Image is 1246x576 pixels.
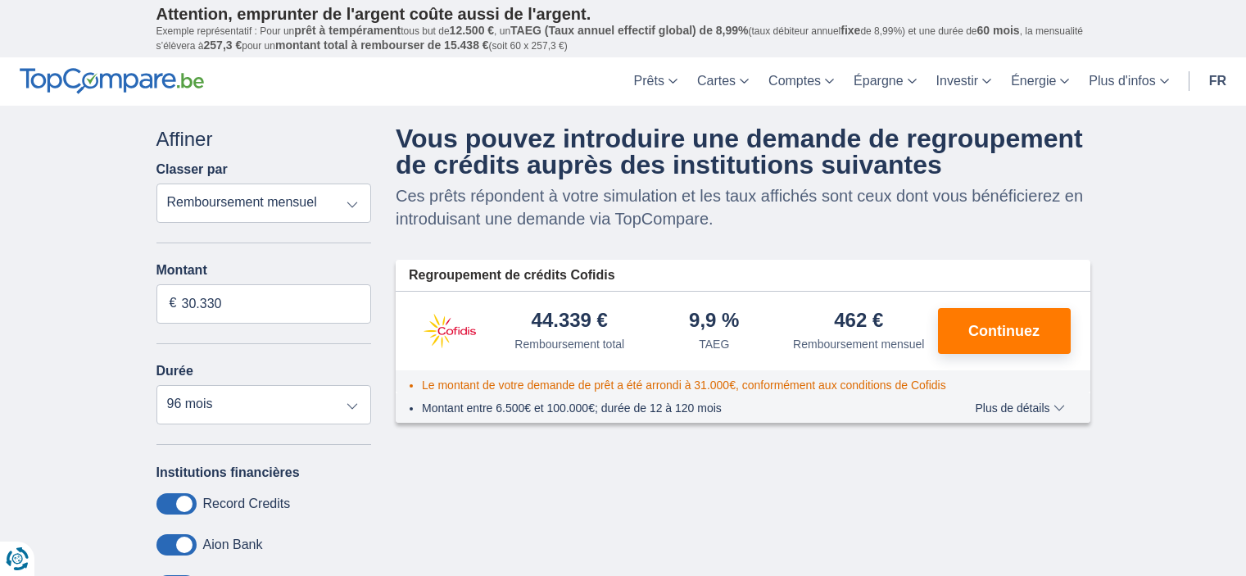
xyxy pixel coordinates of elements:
span: Continuez [968,324,1040,338]
label: Record Credits [203,497,291,511]
p: Ces prêts répondent à votre simulation et les taux affichés sont ceux dont vous bénéficierez en i... [396,184,1090,230]
span: fixe [840,24,860,37]
h4: Vous pouvez introduire une demande de regroupement de crédits auprès des institutions suivantes [396,125,1090,178]
span: montant total à rembourser de 15.438 € [275,39,489,52]
a: Épargne [844,57,927,106]
label: Classer par [156,162,228,177]
label: Durée [156,364,193,379]
a: fr [1199,57,1236,106]
a: Investir [927,57,1002,106]
span: 257,3 € [204,39,242,52]
span: TAEG (Taux annuel effectif global) de 8,99% [510,24,748,37]
a: Comptes [759,57,844,106]
div: 462 € [834,311,883,333]
a: Énergie [1001,57,1079,106]
button: Continuez [938,308,1071,354]
div: TAEG [699,336,729,352]
label: Institutions financières [156,465,300,480]
li: Le montant de votre demande de prêt a été arrondi à 31.000€, conformément aux conditions de Cofidis [422,377,946,393]
a: Cartes [687,57,759,106]
span: 60 mois [977,24,1020,37]
span: prêt à tempérament [294,24,401,37]
div: 44.339 € [532,311,608,333]
div: Affiner [156,125,372,153]
button: Plus de détails [963,401,1076,415]
div: Remboursement mensuel [793,336,924,352]
span: 12.500 € [450,24,495,37]
span: Plus de détails [975,402,1064,414]
label: Aion Bank [203,537,263,552]
div: Remboursement total [514,336,624,352]
img: pret personnel Cofidis [409,311,491,351]
div: 9,9 % [689,311,739,333]
span: € [170,294,177,313]
img: TopCompare [20,68,204,94]
p: Exemple représentatif : Pour un tous but de , un (taux débiteur annuel de 8,99%) et une durée de ... [156,24,1090,53]
span: Regroupement de crédits Cofidis [409,266,615,285]
label: Montant [156,263,372,278]
li: Montant entre 6.500€ et 100.000€; durée de 12 à 120 mois [422,400,927,416]
a: Plus d'infos [1079,57,1178,106]
p: Attention, emprunter de l'argent coûte aussi de l'argent. [156,4,1090,24]
a: Prêts [624,57,687,106]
